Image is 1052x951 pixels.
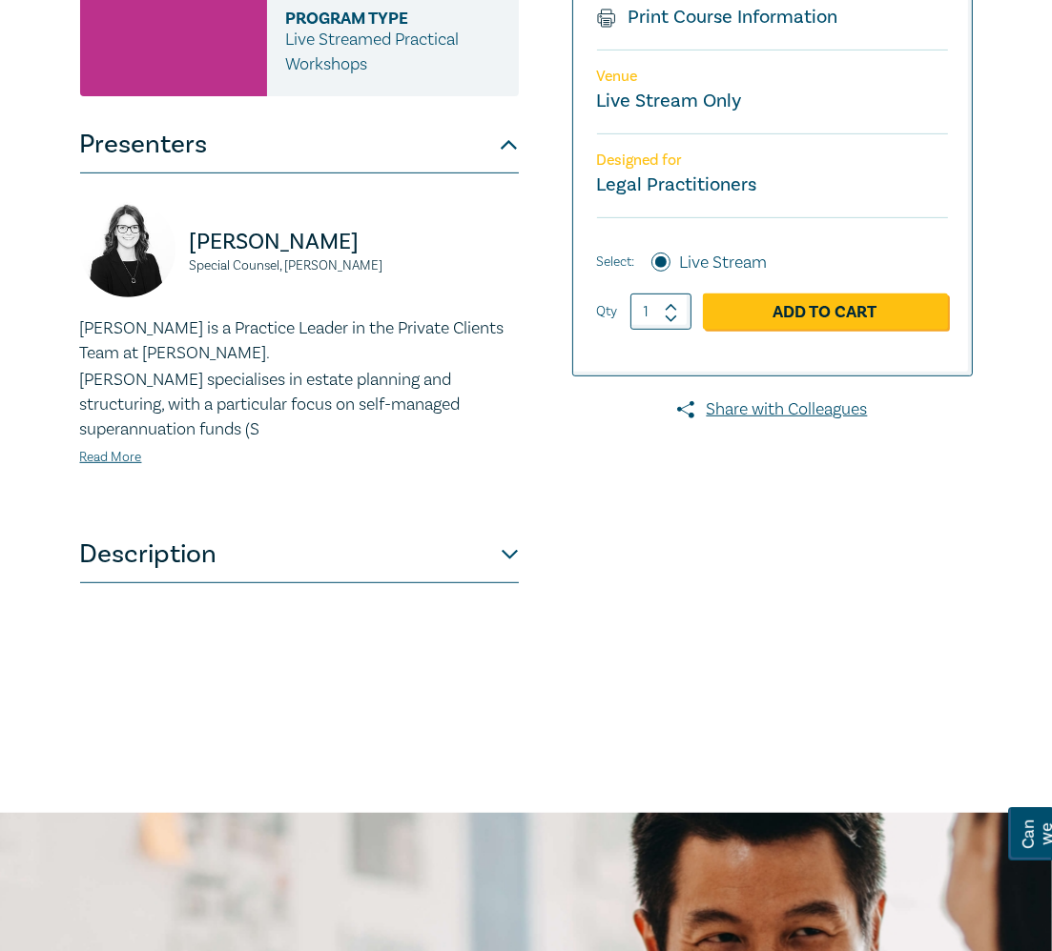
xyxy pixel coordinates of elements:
p: [PERSON_NAME] is a Practice Leader in the Private Clients Team at [PERSON_NAME]. [80,316,519,366]
a: Add to Cart [703,293,948,330]
label: Qty [597,301,618,322]
span: Program type [286,10,463,28]
small: Legal Practitioners [597,172,757,197]
button: Presenters [80,116,519,173]
label: Live Stream [680,251,768,275]
p: [PERSON_NAME] [190,227,519,257]
p: Venue [597,68,948,86]
a: Share with Colleagues [572,397,973,422]
p: Live Streamed Practical Workshops [286,28,500,77]
a: Read More [80,449,142,466]
button: Description [80,526,519,583]
a: Live Stream Only [597,89,742,113]
small: Special Counsel, [PERSON_NAME] [190,259,519,273]
p: Designed for [597,152,948,170]
span: Select: [597,252,635,273]
a: Print Course Information [597,5,838,30]
img: https://s3.ap-southeast-2.amazonaws.com/leo-cussen-store-production-content/Contacts/Rowdy%20John... [80,202,175,297]
p: [PERSON_NAME] specialises in estate planning and structuring, with a particular focus on self-man... [80,368,519,442]
input: 1 [630,293,691,330]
